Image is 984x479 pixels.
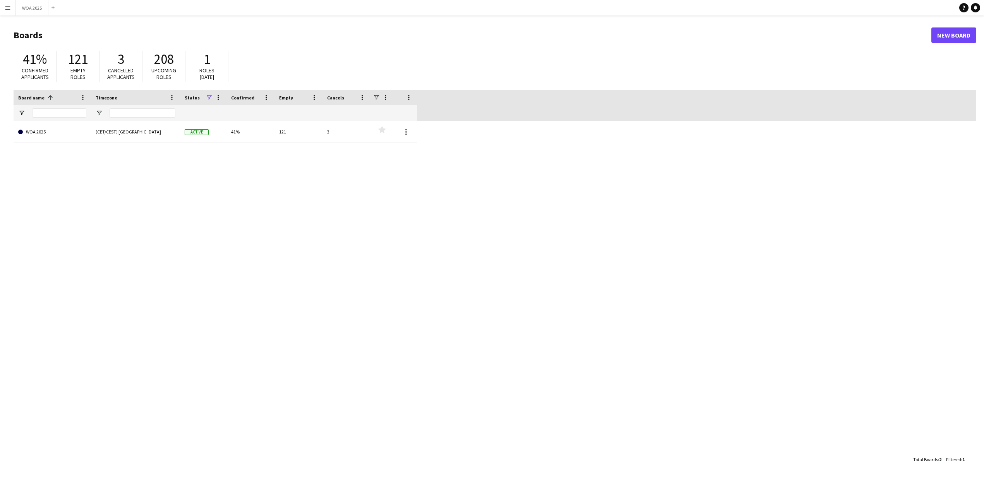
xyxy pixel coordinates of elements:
[110,108,175,118] input: Timezone Filter Input
[32,108,86,118] input: Board name Filter Input
[107,67,135,80] span: Cancelled applicants
[91,121,180,142] div: (CET/CEST) [GEOGRAPHIC_DATA]
[931,27,976,43] a: New Board
[96,109,103,116] button: Open Filter Menu
[913,452,941,467] div: :
[204,51,210,68] span: 1
[18,121,86,143] a: WOA 2025
[185,129,209,135] span: Active
[962,457,965,462] span: 1
[151,67,176,80] span: Upcoming roles
[16,0,48,15] button: WOA 2025
[231,95,255,101] span: Confirmed
[18,109,25,116] button: Open Filter Menu
[946,452,965,467] div: :
[322,121,370,142] div: 3
[327,95,344,101] span: Cancels
[939,457,941,462] span: 2
[14,29,931,41] h1: Boards
[279,95,293,101] span: Empty
[70,67,86,80] span: Empty roles
[18,95,45,101] span: Board name
[68,51,88,68] span: 121
[913,457,938,462] span: Total Boards
[185,95,200,101] span: Status
[96,95,117,101] span: Timezone
[274,121,322,142] div: 121
[199,67,214,80] span: Roles [DATE]
[154,51,174,68] span: 208
[226,121,274,142] div: 41%
[23,51,47,68] span: 41%
[946,457,961,462] span: Filtered
[21,67,49,80] span: Confirmed applicants
[118,51,124,68] span: 3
